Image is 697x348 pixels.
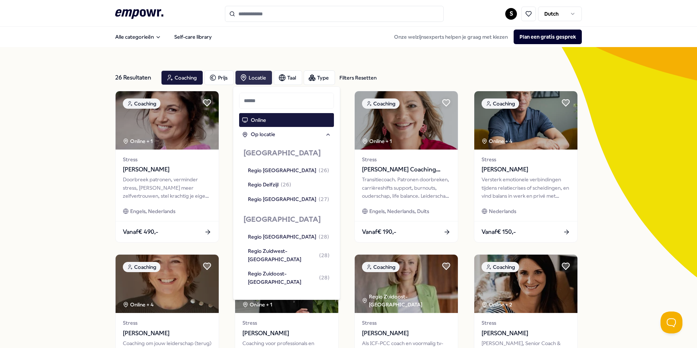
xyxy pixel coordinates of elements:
[354,91,458,243] a: package imageCoachingOnline + 1Stress[PERSON_NAME] Coaching Facilitation TeamsTransitiecoach. Pat...
[225,6,444,22] input: Search for products, categories or subcategories
[482,262,519,272] div: Coaching
[362,227,396,237] span: Vanaf € 190,-
[123,227,158,237] span: Vanaf € 490,-
[339,74,377,82] div: Filters Resetten
[319,166,329,174] span: ( 26 )
[482,227,516,237] span: Vanaf € 150,-
[369,207,429,215] span: Engels, Nederlands, Duits
[362,175,451,200] div: Transitiecoach. Patronen doorbreken, carrièreshifts support, burnouts, ouderschap, life balance. ...
[355,255,458,313] img: package image
[482,301,512,309] div: Online + 2
[123,262,160,272] div: Coaching
[248,181,291,189] div: Regio Delfzijl
[242,329,331,338] span: [PERSON_NAME]
[123,319,211,327] span: Stress
[489,207,516,215] span: Nederlands
[274,70,302,85] button: Taal
[362,98,400,109] div: Coaching
[242,301,272,309] div: Online + 1
[362,293,458,309] div: Regio Zuidoost-[GEOGRAPHIC_DATA]
[109,30,167,44] button: Alle categorieën
[482,175,570,200] div: Versterk emotionele verbindingen tijdens relatiecrises of scheidingen, en vind balans in werk en ...
[123,329,211,338] span: [PERSON_NAME]
[388,30,582,44] div: Onze welzijnsexperts helpen je graag met kiezen
[123,301,153,309] div: Online + 4
[482,98,519,109] div: Coaching
[205,70,234,85] button: Prijs
[362,319,451,327] span: Stress
[248,233,329,241] div: Regio [GEOGRAPHIC_DATA]
[304,70,335,85] button: Type
[123,155,211,163] span: Stress
[123,98,160,109] div: Coaching
[362,155,451,163] span: Stress
[248,247,330,263] div: Regio Zuidwest-[GEOGRAPHIC_DATA]
[123,165,211,174] span: [PERSON_NAME]
[123,175,211,200] div: Doorbreek patronen, verminder stress, [PERSON_NAME] meer zelfvertrouwen, stel krachtig je eigen g...
[362,262,400,272] div: Coaching
[251,116,266,124] span: Online
[319,251,330,259] span: ( 28 )
[355,91,458,150] img: package image
[109,30,218,44] nav: Main
[248,166,329,174] div: Regio [GEOGRAPHIC_DATA]
[161,70,203,85] button: Coaching
[116,91,219,150] img: package image
[123,137,153,145] div: Online + 1
[482,165,570,174] span: [PERSON_NAME]
[514,30,582,44] button: Plan een gratis gesprek
[115,91,219,243] a: package imageCoachingOnline + 1Stress[PERSON_NAME]Doorbreek patronen, verminder stress, [PERSON_N...
[242,319,331,327] span: Stress
[362,137,392,145] div: Online + 1
[239,142,334,294] div: Suggestions
[661,312,682,333] iframe: Help Scout Beacon - Open
[319,233,329,241] span: ( 28 )
[130,207,175,215] span: Engels, Nederlands
[362,329,451,338] span: [PERSON_NAME]
[482,329,570,338] span: [PERSON_NAME]
[474,91,577,150] img: package image
[482,137,512,145] div: Online + 4
[319,274,330,282] span: ( 28 )
[362,165,451,174] span: [PERSON_NAME] Coaching Facilitation Teams
[482,155,570,163] span: Stress
[474,255,577,313] img: package image
[116,255,219,313] img: package image
[482,319,570,327] span: Stress
[248,195,329,203] div: Regio [GEOGRAPHIC_DATA]
[235,70,272,85] button: Locatie
[319,195,329,203] span: ( 27 )
[281,181,291,189] span: ( 26 )
[248,270,330,286] div: Regio Zuidoost-[GEOGRAPHIC_DATA]
[474,91,578,243] a: package imageCoachingOnline + 4Stress[PERSON_NAME]Versterk emotionele verbindingen tijdens relati...
[115,70,155,85] div: 26 Resultaten
[168,30,218,44] a: Self-care library
[251,130,275,138] span: Op locatie
[505,8,517,20] button: S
